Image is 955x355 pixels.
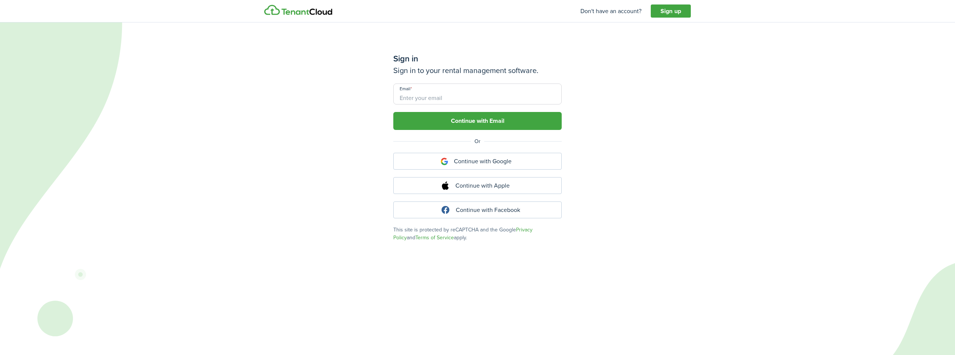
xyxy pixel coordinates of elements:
[393,226,533,242] a: Privacy Policy
[651,4,691,18] a: Sign up
[393,177,562,194] button: Continue with Apple
[393,84,562,104] input: Enter your email
[471,134,484,149] span: Or
[580,7,641,16] p: Don't have an account?
[393,226,533,242] terms: This site is protected by reCAPTCHA and the Google and apply.
[393,201,562,218] button: Continue with Facebook
[264,5,332,15] img: Logo
[440,158,448,165] img: icon-google
[393,153,562,170] button: Continue with Google
[393,65,562,76] h3: Sign in to your rental management software.
[393,52,562,65] h1: Sign in
[415,234,454,242] a: Terms of Service
[393,112,562,130] button: Continue with Email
